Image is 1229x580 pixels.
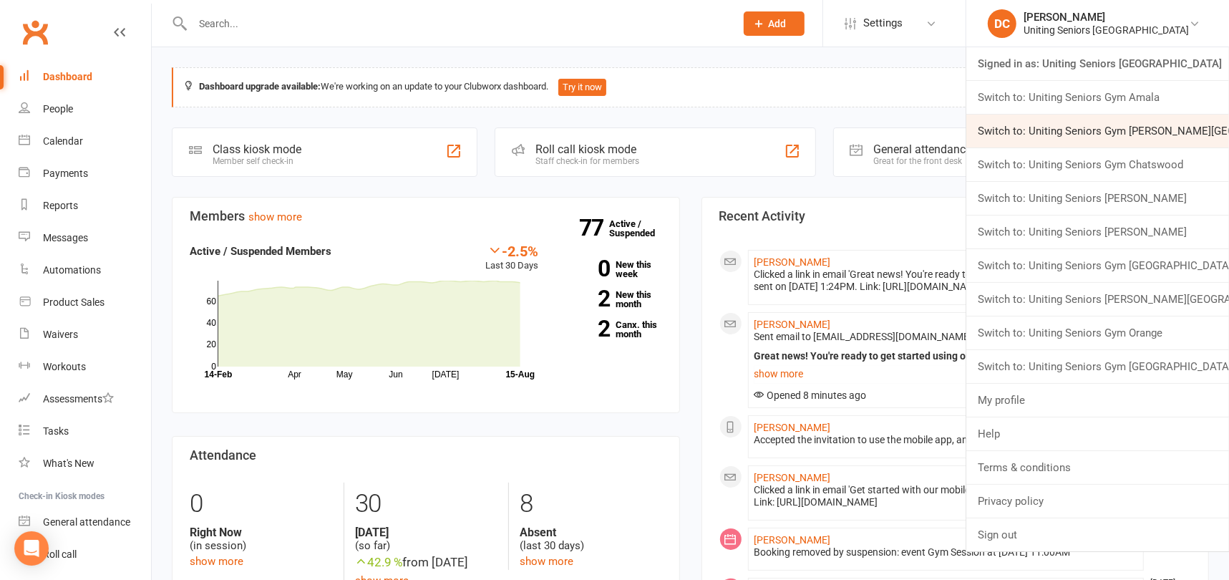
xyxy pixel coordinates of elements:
[535,142,639,156] div: Roll call kiosk mode
[558,79,606,96] button: Try it now
[610,208,673,248] a: 77Active / Suspended
[966,81,1229,114] a: Switch to: Uniting Seniors Gym Amala
[966,249,1229,282] a: Switch to: Uniting Seniors Gym [GEOGRAPHIC_DATA]
[754,484,1138,508] div: Clicked a link in email 'Get started with our mobile app [DATE]!' sent on [DATE] 8:14AM. Link: [U...
[520,526,662,539] strong: Absent
[754,331,973,342] span: Sent email to [EMAIL_ADDRESS][DOMAIN_NAME]
[560,260,661,279] a: 0New this week
[1024,11,1189,24] div: [PERSON_NAME]
[988,9,1016,38] div: DC
[43,393,114,405] div: Assessments
[19,222,151,254] a: Messages
[19,286,151,319] a: Product Sales
[966,216,1229,248] a: Switch to: Uniting Seniors [PERSON_NAME]
[248,211,302,223] a: show more
[485,243,538,258] div: -2.5%
[966,384,1229,417] a: My profile
[43,296,105,308] div: Product Sales
[19,319,151,351] a: Waivers
[190,448,662,463] h3: Attendance
[43,458,94,469] div: What's New
[43,135,83,147] div: Calendar
[199,81,321,92] strong: Dashboard upgrade available:
[43,71,92,82] div: Dashboard
[43,361,86,372] div: Workouts
[19,254,151,286] a: Automations
[19,61,151,93] a: Dashboard
[966,350,1229,383] a: Switch to: Uniting Seniors Gym [GEOGRAPHIC_DATA]
[43,232,88,243] div: Messages
[769,18,787,29] span: Add
[43,329,78,340] div: Waivers
[213,142,301,156] div: Class kiosk mode
[966,115,1229,148] a: Switch to: Uniting Seniors Gym [PERSON_NAME][GEOGRAPHIC_DATA]
[355,526,497,553] div: (so far)
[754,269,1138,293] div: Clicked a link in email 'Great news! You're ready to get started using our mobile app' sent on [D...
[754,350,1138,362] div: Great news! You're ready to get started using our mobile app
[744,11,805,36] button: Add
[355,553,497,572] div: from [DATE]
[43,264,101,276] div: Automations
[172,67,1209,107] div: We're working on an update to your Clubworx dashboard.
[966,316,1229,349] a: Switch to: Uniting Seniors Gym Orange
[863,7,903,39] span: Settings
[190,526,333,539] strong: Right Now
[520,526,662,553] div: (last 30 days)
[560,288,610,309] strong: 2
[966,485,1229,518] a: Privacy policy
[355,483,497,526] div: 30
[754,546,1138,559] div: Booking removed by suspension: event Gym Session at [DATE] 11:00AM
[43,168,88,179] div: Payments
[754,534,831,546] a: [PERSON_NAME]
[754,472,831,483] a: [PERSON_NAME]
[754,319,831,330] a: [PERSON_NAME]
[213,156,301,166] div: Member self check-in
[560,258,610,279] strong: 0
[19,506,151,538] a: General attendance kiosk mode
[966,283,1229,316] a: Switch to: Uniting Seniors [PERSON_NAME][GEOGRAPHIC_DATA]
[874,142,1033,156] div: General attendance kiosk mode
[1024,24,1189,37] div: Uniting Seniors [GEOGRAPHIC_DATA]
[485,243,538,274] div: Last 30 Days
[190,526,333,553] div: (in session)
[190,483,333,526] div: 0
[754,256,831,268] a: [PERSON_NAME]
[19,415,151,448] a: Tasks
[754,390,867,401] span: Opened 8 minutes ago
[966,182,1229,215] a: Switch to: Uniting Seniors [PERSON_NAME]
[560,318,610,339] strong: 2
[966,47,1229,80] a: Signed in as: Uniting Seniors [GEOGRAPHIC_DATA]
[188,14,725,34] input: Search...
[754,364,1138,384] a: show more
[43,548,77,560] div: Roll call
[874,156,1033,166] div: Great for the front desk
[19,383,151,415] a: Assessments
[560,320,661,339] a: 2Canx. this month
[17,14,53,50] a: Clubworx
[560,290,661,309] a: 2New this month
[19,351,151,383] a: Workouts
[535,156,639,166] div: Staff check-in for members
[43,200,78,211] div: Reports
[355,555,402,569] span: 42.9 %
[43,516,130,528] div: General attendance
[966,417,1229,450] a: Help
[355,526,497,539] strong: [DATE]
[754,434,1138,446] div: Accepted the invitation to use the mobile app, and chose a new password
[520,483,662,526] div: 8
[190,245,331,258] strong: Active / Suspended Members
[19,448,151,480] a: What's New
[19,190,151,222] a: Reports
[19,158,151,190] a: Payments
[580,217,610,238] strong: 77
[190,209,662,223] h3: Members
[190,555,243,568] a: show more
[19,538,151,571] a: Roll call
[719,209,1192,223] h3: Recent Activity
[520,555,573,568] a: show more
[43,425,69,437] div: Tasks
[966,148,1229,181] a: Switch to: Uniting Seniors Gym Chatswood
[43,103,73,115] div: People
[966,518,1229,551] a: Sign out
[14,531,49,566] div: Open Intercom Messenger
